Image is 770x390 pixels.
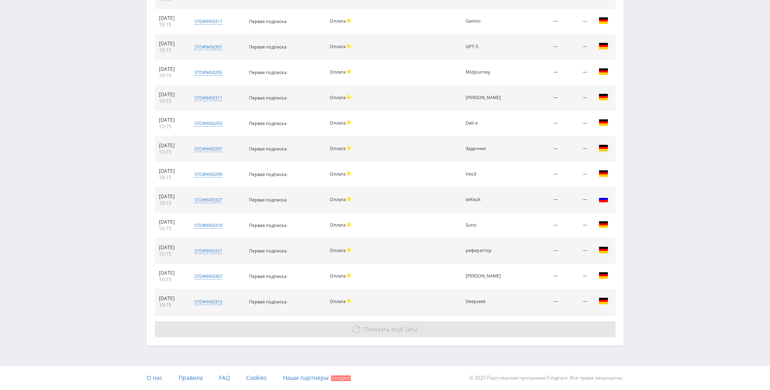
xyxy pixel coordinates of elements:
span: FAQ [219,374,230,382]
span: Оплата [330,94,346,100]
td: — [520,60,562,85]
span: Оплата [330,69,346,75]
div: std#9450315 [194,299,222,305]
img: deu.png [599,67,608,76]
img: deu.png [599,296,608,306]
td: — [562,238,591,264]
img: deu.png [599,41,608,51]
img: deu.png [599,169,608,178]
span: Оплата [330,43,346,49]
span: Первая подписка [249,248,287,254]
div: 10:15 [159,47,183,53]
div: 10:15 [159,174,183,181]
span: Первая подписка [249,69,287,75]
div: std#9450307 [194,273,222,280]
div: Veo3 [466,172,502,177]
td: — [520,187,562,213]
div: std#9450327 [194,197,222,203]
div: std#9450321 [194,248,222,254]
span: Показать ещё [364,325,403,333]
span: Оплата [330,247,346,253]
td: — [562,136,591,162]
span: Оплата [330,298,346,304]
div: std#9450299 [194,171,222,178]
td: — [520,111,562,136]
span: из [364,325,418,333]
span: Оплата [330,273,346,279]
div: © 2025 Партнёрская программа Edugram. Все права защищены. [389,366,623,390]
div: 10:15 [159,276,183,283]
span: Холд [347,121,351,125]
img: deu.png [599,118,608,127]
td: — [562,9,591,34]
img: deu.png [599,16,608,25]
div: 10:15 [159,200,183,206]
td: — [562,111,591,136]
div: Midjourney [466,70,502,75]
img: deu.png [599,220,608,229]
div: std#9450319 [194,222,222,229]
span: Холд [347,197,351,201]
div: std#9450297 [194,146,222,152]
div: Dall-e [466,121,502,126]
td: — [562,213,591,238]
span: 2 [414,325,418,333]
td: — [520,213,562,238]
div: Задачник [466,146,502,151]
td: — [520,289,562,315]
td: — [520,162,562,187]
div: [DATE] [159,142,183,149]
div: 10:15 [159,302,183,308]
a: FAQ [219,366,230,390]
span: Оплата [330,18,346,24]
span: Холд [347,146,351,150]
span: Правила [179,374,203,382]
div: default [466,197,502,202]
div: 10:15 [159,251,183,257]
div: [DATE] [159,15,183,21]
td: — [520,136,562,162]
span: Холд [347,223,351,227]
span: Холд [347,44,351,48]
div: GPT-5 [466,44,502,49]
span: Оплата [330,171,346,177]
td: — [562,187,591,213]
div: [DATE] [159,193,183,200]
div: [DATE] [159,244,183,251]
button: Показать ещё 2из2 [155,321,616,337]
td: — [520,264,562,289]
div: [DATE] [159,168,183,174]
a: Cookies [246,366,267,390]
img: deu.png [599,271,608,280]
span: Первая подписка [249,222,287,228]
div: Gemini [466,19,502,24]
div: рефераттор [466,248,502,253]
span: Оплата [330,145,346,151]
span: Cookies [246,374,267,382]
td: — [520,238,562,264]
span: Первая подписка [249,44,287,50]
div: Deepseek [466,299,502,304]
img: deu.png [599,245,608,255]
span: Оплата [330,222,346,228]
a: О нас [147,366,162,390]
div: std#9450311 [194,95,222,101]
span: Первая подписка [249,146,287,152]
div: 10:15 [159,21,183,28]
div: 10:15 [159,72,183,79]
div: [DATE] [159,295,183,302]
td: — [520,85,562,111]
div: [DATE] [159,40,183,47]
div: [DATE] [159,117,183,123]
span: 2 [405,325,408,333]
span: Холд [347,19,351,23]
img: deu.png [599,92,608,102]
td: — [562,162,591,187]
div: std#9450317 [194,18,222,25]
img: rus.png [599,194,608,204]
td: — [520,9,562,34]
div: std#9450293 [194,120,222,127]
div: 10:15 [159,98,183,104]
span: Первая подписка [249,197,287,203]
span: О нас [147,374,162,382]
